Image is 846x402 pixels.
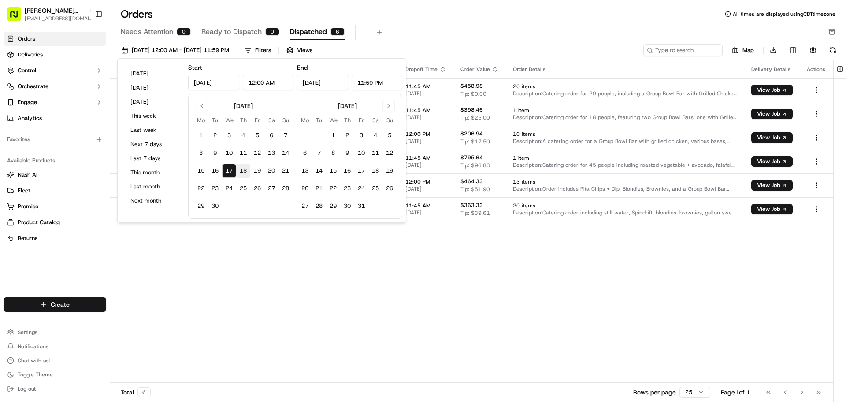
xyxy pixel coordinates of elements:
[126,152,179,165] button: Last 7 days
[222,181,236,195] button: 24
[19,84,34,100] img: 5e9a9d7314ff4150bce227a61376b483.jpg
[751,206,793,213] a: View Job
[9,35,160,49] p: Welcome 👋
[241,44,275,56] button: Filters
[18,35,35,43] span: Orders
[236,128,250,143] button: 4
[340,181,354,195] button: 23
[4,354,106,367] button: Chat with us!
[298,146,312,160] button: 6
[4,326,106,338] button: Settings
[405,185,446,192] span: [DATE]
[751,158,793,165] a: View Job
[4,199,106,214] button: Promise
[18,357,50,364] span: Chat with us!
[40,84,145,93] div: Start new chat
[513,131,737,138] span: 10 items
[330,28,345,36] div: 6
[4,4,91,25] button: [PERSON_NAME][GEOGRAPHIC_DATA][EMAIL_ADDRESS][DOMAIN_NAME]
[513,66,737,73] div: Order Details
[4,95,106,109] button: Engage
[18,329,37,336] span: Settings
[354,128,368,143] button: 3
[751,134,793,141] a: View Job
[4,79,106,94] button: Orchestrate
[122,161,125,168] span: •
[194,116,208,125] th: Monday
[312,116,326,125] th: Tuesday
[25,6,85,15] button: [PERSON_NAME][GEOGRAPHIC_DATA]
[460,138,490,145] span: Tip: $17.50
[18,197,67,206] span: Knowledge Base
[751,132,793,143] button: View Job
[194,146,208,160] button: 8
[405,162,446,169] span: [DATE]
[751,85,793,95] button: View Job
[382,181,397,195] button: 26
[4,215,106,229] button: Product Catalog
[236,116,250,125] th: Thursday
[255,46,271,54] div: Filters
[460,106,483,113] span: $398.46
[264,128,278,143] button: 6
[298,164,312,178] button: 13
[382,164,397,178] button: 19
[513,90,737,97] span: Description: Catering order for 20 people, including a Group Bowl Bar with Grilled Chicken and an...
[126,68,179,80] button: [DATE]
[405,138,446,145] span: [DATE]
[513,185,737,192] span: Description: Order includes Pita Chips + Dip, Blondies, Brownies, and a Group Bowl Bar with Grill...
[751,86,793,94] a: View Job
[297,64,308,71] label: End
[4,111,106,125] a: Analytics
[208,164,222,178] button: 16
[18,83,48,90] span: Orchestrate
[243,75,294,90] input: Time
[382,146,397,160] button: 12
[751,110,793,117] a: View Job
[126,166,179,179] button: This month
[326,199,340,213] button: 29
[352,75,403,90] input: Time
[733,11,835,18] span: All times are displayed using CDT timezone
[7,171,103,179] a: Nash AI
[264,116,278,125] th: Saturday
[208,199,222,213] button: 30
[264,181,278,195] button: 27
[312,199,326,213] button: 28
[354,181,368,195] button: 24
[208,128,222,143] button: 2
[368,116,382,125] th: Saturday
[88,219,107,225] span: Pylon
[460,210,490,217] span: Tip: $39.61
[9,84,25,100] img: 1736555255976-a54dd68f-1ca7-489b-9aae-adbdc363a1c4
[513,138,737,145] span: Description: A catering order for a Group Bowl Bar with grilled chicken, various bases, dips, top...
[18,385,36,392] span: Log out
[4,231,106,245] button: Returns
[278,181,293,195] button: 28
[18,218,60,226] span: Product Catalog
[126,195,179,207] button: Next month
[23,57,159,66] input: Got a question? Start typing here...
[222,146,236,160] button: 10
[4,297,106,312] button: Create
[4,168,106,182] button: Nash AI
[460,66,499,73] div: Order Value
[513,154,737,162] span: 1 item
[18,234,37,242] span: Returns
[25,15,95,22] button: [EMAIL_ADDRESS][DOMAIN_NAME]
[633,388,676,397] p: Rows per page
[460,178,483,185] span: $464.33
[513,178,737,185] span: 13 items
[751,66,793,73] div: Delivery Details
[340,128,354,143] button: 2
[250,128,264,143] button: 5
[405,131,446,138] span: 12:00 PM
[405,178,446,185] span: 12:00 PM
[513,107,737,114] span: 1 item
[312,164,326,178] button: 14
[405,83,446,90] span: 11:45 AM
[340,146,354,160] button: 9
[121,387,151,397] div: Total
[368,181,382,195] button: 25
